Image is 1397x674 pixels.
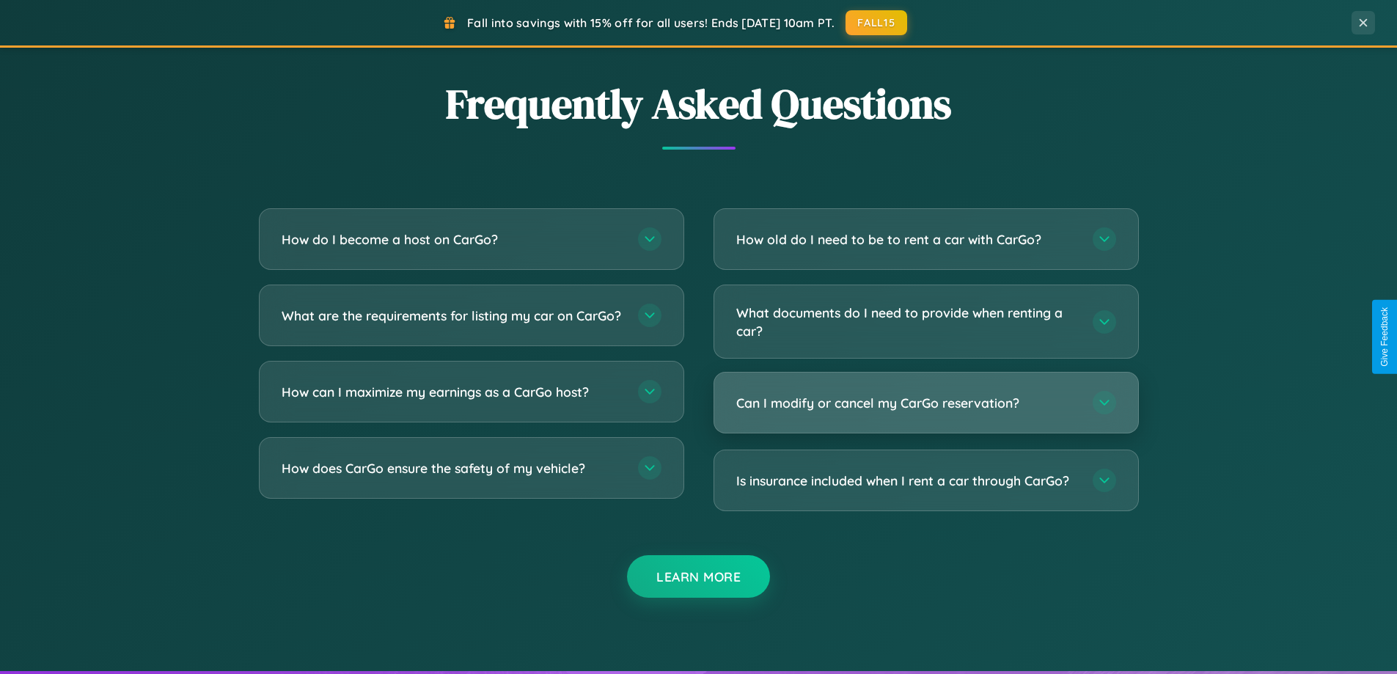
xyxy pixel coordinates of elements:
span: Fall into savings with 15% off for all users! Ends [DATE] 10am PT. [467,15,835,30]
h3: How does CarGo ensure the safety of my vehicle? [282,459,623,477]
button: Learn More [627,555,770,598]
h3: What are the requirements for listing my car on CarGo? [282,307,623,325]
h3: Is insurance included when I rent a car through CarGo? [736,472,1078,490]
h3: What documents do I need to provide when renting a car? [736,304,1078,340]
h3: How do I become a host on CarGo? [282,230,623,249]
h3: How old do I need to be to rent a car with CarGo? [736,230,1078,249]
div: Give Feedback [1379,307,1390,367]
h3: Can I modify or cancel my CarGo reservation? [736,394,1078,412]
button: FALL15 [846,10,907,35]
h3: How can I maximize my earnings as a CarGo host? [282,383,623,401]
h2: Frequently Asked Questions [259,76,1139,132]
